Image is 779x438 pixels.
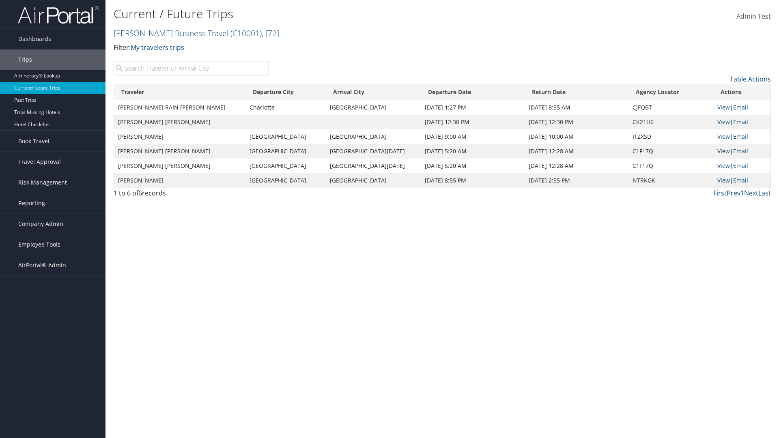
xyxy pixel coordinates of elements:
a: Email [733,176,748,184]
td: [DATE] 9:00 AM [421,129,525,144]
th: Actions [713,84,770,100]
a: First [713,189,727,198]
td: [DATE] 12:28 AM [525,144,628,159]
span: Travel Approval [18,152,61,172]
a: View [717,133,730,140]
a: Email [733,162,748,170]
td: Charlotte [245,100,326,115]
span: Employee Tools [18,234,60,255]
a: View [717,147,730,155]
td: [DATE] 1:27 PM [421,100,525,115]
td: [GEOGRAPHIC_DATA] [326,129,420,144]
td: | [713,144,770,159]
td: | [713,173,770,188]
a: View [717,162,730,170]
span: Admin Test [736,12,771,21]
span: Dashboards [18,29,51,49]
th: Agency Locator: activate to sort column ascending [628,84,713,100]
td: [PERSON_NAME] [PERSON_NAME] [114,115,245,129]
th: Traveler: activate to sort column ascending [114,84,245,100]
td: ITZXSD [628,129,713,144]
td: CJFQBT [628,100,713,115]
span: 6 [138,189,142,198]
a: Email [733,133,748,140]
td: [PERSON_NAME] [114,173,245,188]
td: | [713,129,770,144]
a: [PERSON_NAME] Business Travel [114,28,279,39]
th: Return Date: activate to sort column ascending [525,84,628,100]
span: ( C10001 ) [230,28,262,39]
span: Book Travel [18,131,49,151]
span: Company Admin [18,214,63,234]
td: [DATE] 2:55 PM [525,173,628,188]
td: C1F17Q [628,159,713,173]
td: [PERSON_NAME] RAIN [PERSON_NAME] [114,100,245,115]
td: | [713,115,770,129]
span: Trips [18,49,32,70]
a: Last [758,189,771,198]
td: CK21H6 [628,115,713,129]
td: [DATE] 12:28 AM [525,159,628,173]
a: View [717,118,730,126]
a: Next [744,189,758,198]
td: [GEOGRAPHIC_DATA] [245,173,326,188]
a: View [717,103,730,111]
a: Email [733,118,748,126]
td: [DATE] 5:20 AM [421,159,525,173]
td: [DATE] 10:00 AM [525,129,628,144]
input: Search Traveler or Arrival City [114,61,269,75]
td: NTRKGK [628,173,713,188]
a: Prev [727,189,740,198]
a: Email [733,103,748,111]
a: 1 [740,189,744,198]
td: [DATE] 12:30 PM [525,115,628,129]
p: Filter: [114,43,552,53]
th: Arrival City: activate to sort column ascending [326,84,420,100]
td: | [713,100,770,115]
div: 1 to 6 of records [114,188,269,202]
img: airportal-logo.png [18,5,99,24]
td: [PERSON_NAME] [PERSON_NAME] [114,144,245,159]
span: Reporting [18,193,45,213]
td: [PERSON_NAME] [PERSON_NAME] [114,159,245,173]
td: [GEOGRAPHIC_DATA] [326,100,420,115]
span: AirPortal® Admin [18,255,66,275]
a: My travelers trips [131,43,184,52]
th: Departure City: activate to sort column ascending [245,84,326,100]
span: , [ 72 ] [262,28,279,39]
td: [DATE] 8:55 PM [421,173,525,188]
td: [GEOGRAPHIC_DATA] [245,144,326,159]
td: [DATE] 5:20 AM [421,144,525,159]
td: | [713,159,770,173]
h1: Current / Future Trips [114,5,552,22]
td: [DATE] 8:55 AM [525,100,628,115]
td: [GEOGRAPHIC_DATA][DATE] [326,144,420,159]
td: [GEOGRAPHIC_DATA] [245,159,326,173]
th: Departure Date: activate to sort column descending [421,84,525,100]
a: Email [733,147,748,155]
td: [GEOGRAPHIC_DATA] [326,173,420,188]
td: [DATE] 12:30 PM [421,115,525,129]
td: [PERSON_NAME] [114,129,245,144]
a: Admin Test [736,4,771,29]
span: Risk Management [18,172,67,193]
td: [GEOGRAPHIC_DATA][DATE] [326,159,420,173]
a: View [717,176,730,184]
a: Table Actions [730,75,771,84]
td: [GEOGRAPHIC_DATA] [245,129,326,144]
td: C1F17Q [628,144,713,159]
